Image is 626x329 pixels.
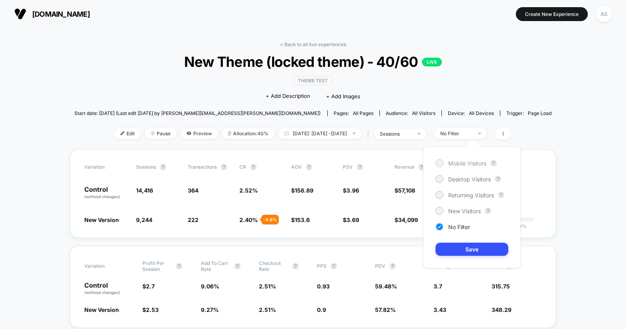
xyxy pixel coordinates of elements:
span: PDV [375,263,385,269]
button: ? [485,208,491,214]
span: 34,099 [398,216,418,223]
span: 2.51 % [259,283,276,290]
span: Mobile Visitors [448,160,486,167]
span: 14,416 [136,187,153,194]
button: Save [435,243,508,256]
span: [DOMAIN_NAME] [32,10,90,18]
button: ? [357,164,363,170]
span: No Filter [448,224,470,230]
span: Checkout Rate [259,260,288,272]
span: 156.89 [295,187,313,194]
span: $ [395,216,418,223]
img: Visually logo [14,8,26,20]
span: 0.9 [317,306,326,313]
span: Theme Test [294,76,332,85]
span: 2.7 [146,283,155,290]
a: < Back to all live experiences [280,41,346,47]
span: | [365,128,374,140]
span: 2.52 % [239,187,258,194]
button: ? [498,192,504,198]
span: 57,108 [398,187,415,194]
span: 3.7 [434,283,442,290]
span: + Add Images [326,93,360,99]
span: 0.93 [317,283,330,290]
img: edit [121,131,124,135]
span: 3.43 [434,306,446,313]
span: $ [291,187,313,194]
span: $ [142,306,159,313]
span: Allocation: 40% [222,128,274,139]
span: $ [343,187,359,194]
img: end [478,132,481,134]
span: All Visitors [412,110,435,116]
div: - 4.9 % [261,215,279,224]
span: New Visitors [448,208,481,214]
button: ? [389,263,396,269]
span: Add To Cart Rate [201,260,230,272]
span: Variation [84,260,128,272]
button: ? [160,164,166,170]
span: Sessions [136,164,156,170]
span: 9.27 % [201,306,219,313]
span: 348.29 [492,306,511,313]
div: Audience: [386,110,435,116]
span: [DATE]: [DATE] - [DATE] [278,128,362,139]
button: AS [594,6,614,22]
span: 3.96 [346,187,359,194]
img: end [151,131,155,135]
span: 3.69 [346,216,359,223]
span: Profit Per Session [142,260,172,272]
button: ? [292,263,299,269]
img: end [418,133,420,134]
span: $ [142,283,155,290]
button: ? [490,160,497,166]
span: 9.06 % [201,283,219,290]
span: 9,244 [136,216,152,223]
button: ? [234,263,241,269]
img: end [353,132,356,134]
span: Variation [84,164,128,170]
span: AOV [291,164,302,170]
button: [DOMAIN_NAME] [12,8,92,20]
span: New Version [84,216,119,223]
span: Start date: [DATE] (Last edit [DATE] by [PERSON_NAME][EMAIL_ADDRESS][PERSON_NAME][DOMAIN_NAME]) [74,110,321,116]
span: Returning Visitors [448,192,494,199]
span: 222 [188,216,198,223]
span: Desktop Visitors [448,176,491,183]
button: ? [250,164,257,170]
span: Page Load [528,110,552,116]
span: Preview [181,128,218,139]
button: Create New Experience [516,7,588,21]
img: rebalance [228,131,231,136]
button: ? [495,176,501,182]
p: Control [84,186,128,200]
button: ? [221,164,227,170]
span: 2.53 [146,306,159,313]
span: Pause [145,128,177,139]
span: (without changes) [84,290,120,295]
span: 153.6 [295,216,310,223]
div: No Filter [440,130,472,136]
span: Transactions [188,164,217,170]
div: Trigger: [506,110,552,116]
span: $ [343,216,359,223]
span: all devices [469,110,494,116]
span: CR [239,164,246,170]
span: PSV [343,164,353,170]
span: 315.75 [492,283,510,290]
div: AS [596,6,612,22]
span: 364 [188,187,198,194]
span: (without changes) [84,194,120,199]
span: 59.48 % [375,283,397,290]
span: Revenue [395,164,414,170]
span: Edit [115,128,141,139]
span: 2.40 % [239,216,258,223]
span: New Version [84,306,119,313]
div: Pages: [334,110,373,116]
span: + Add Description [266,92,310,100]
span: all pages [353,110,373,116]
span: $ [291,216,310,223]
button: ? [306,164,312,170]
img: calendar [284,131,289,135]
span: PPS [317,263,327,269]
